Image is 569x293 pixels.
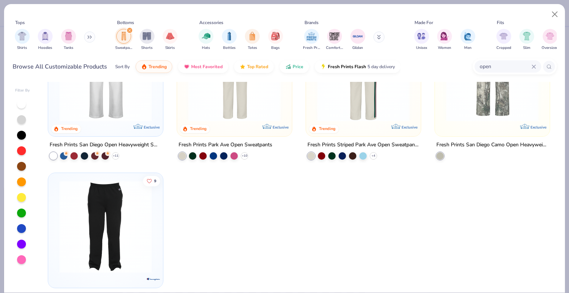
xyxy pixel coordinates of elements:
[245,29,260,51] button: filter button
[247,64,268,70] span: Top Rated
[280,60,309,73] button: Price
[163,29,177,51] div: filter for Skirts
[17,45,27,51] span: Shirts
[416,45,427,51] span: Unisex
[320,64,326,70] img: flash.gif
[460,29,475,51] div: filter for Men
[50,140,162,150] div: Fresh Prints San Diego Open Heavyweight Sweatpants
[163,29,177,51] button: filter button
[530,125,546,130] span: Exclusive
[56,29,156,121] img: df5250ff-6f61-4206-a12c-24931b20f13c
[178,60,228,73] button: Most Favorited
[191,64,223,70] span: Most Favorited
[329,31,340,42] img: Comfort Colors Image
[146,272,161,286] img: Champion logo
[328,64,366,70] span: Fresh Prints Flash
[143,32,151,40] img: Shorts Image
[438,45,451,51] span: Women
[184,29,284,121] img: 0ed6d0be-3a42-4fd2-9b2a-c5ffc757fdcf
[496,29,511,51] div: filter for Cropped
[464,32,472,40] img: Men Image
[115,29,132,51] button: filter button
[326,29,343,51] button: filter button
[61,29,76,51] div: filter for Tanks
[115,45,132,51] span: Sweatpants
[460,29,475,51] button: filter button
[225,32,233,40] img: Bottles Image
[442,29,542,121] img: f02e4b88-0b20-4b85-9247-e46aadf68cfa
[415,19,433,26] div: Made For
[144,125,160,130] span: Exclusive
[248,45,257,51] span: Totes
[542,29,558,51] div: filter for Oversized
[15,29,30,51] button: filter button
[15,29,30,51] div: filter for Shirts
[248,32,256,40] img: Totes Image
[546,32,554,40] img: Oversized Image
[414,29,429,51] div: filter for Unisex
[303,45,320,51] span: Fresh Prints
[166,32,174,40] img: Skirts Image
[464,45,472,51] span: Men
[234,60,274,73] button: Top Rated
[140,29,154,51] div: filter for Shorts
[284,29,385,121] img: c944d931-fb25-49bb-ae8c-568f6273e60a
[367,63,395,71] span: 5 day delivery
[372,154,375,158] span: + 4
[117,19,134,26] div: Bottoms
[149,64,167,70] span: Trending
[437,29,452,51] div: filter for Women
[154,179,157,183] span: 9
[15,19,25,26] div: Tops
[64,45,73,51] span: Tanks
[303,29,320,51] button: filter button
[436,140,548,150] div: Fresh Prints San Diego Camo Open Heavyweight Sweatpants
[115,63,130,70] div: Sort By
[437,29,452,51] button: filter button
[497,19,504,26] div: Fits
[307,140,419,150] div: Fresh Prints Striped Park Ave Open Sweatpants
[402,125,417,130] span: Exclusive
[184,64,190,70] img: most_fav.gif
[242,154,247,158] span: + 10
[417,32,426,40] img: Unisex Image
[141,45,153,51] span: Shorts
[496,45,511,51] span: Cropped
[245,29,260,51] div: filter for Totes
[352,45,363,51] span: Gildan
[202,45,210,51] span: Hats
[271,32,279,40] img: Bags Image
[56,180,156,273] img: a87aee69-3fd1-4d73-b5a6-62fb46ed7923
[240,64,246,70] img: TopRated.gif
[141,64,147,70] img: trending.gif
[496,29,511,51] button: filter button
[315,60,400,73] button: Fresh Prints Flash5 day delivery
[179,140,272,150] div: Fresh Prints Park Ave Open Sweatpants
[548,7,562,21] button: Close
[199,29,213,51] div: filter for Hats
[120,32,128,40] img: Sweatpants Image
[38,29,53,51] div: filter for Hoodies
[38,45,52,51] span: Hoodies
[499,32,508,40] img: Cropped Image
[542,29,558,51] button: filter button
[13,62,107,71] div: Browse All Customizable Products
[352,31,363,42] img: Gildan Image
[222,29,237,51] div: filter for Bottles
[305,19,319,26] div: Brands
[222,29,237,51] button: filter button
[519,29,534,51] button: filter button
[523,45,530,51] span: Slim
[18,32,26,40] img: Shirts Image
[113,154,119,158] span: + 11
[41,32,49,40] img: Hoodies Image
[413,29,513,121] img: 7da0bddd-bea2-4532-ac1f-ce897eb2b01c
[306,31,317,42] img: Fresh Prints Image
[64,32,73,40] img: Tanks Image
[542,45,558,51] span: Oversized
[268,29,283,51] button: filter button
[326,29,343,51] div: filter for Comfort Colors
[313,29,413,121] img: ac206a48-b9ad-4a8d-9cc8-09f32eff5243
[519,29,534,51] div: filter for Slim
[293,64,303,70] span: Price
